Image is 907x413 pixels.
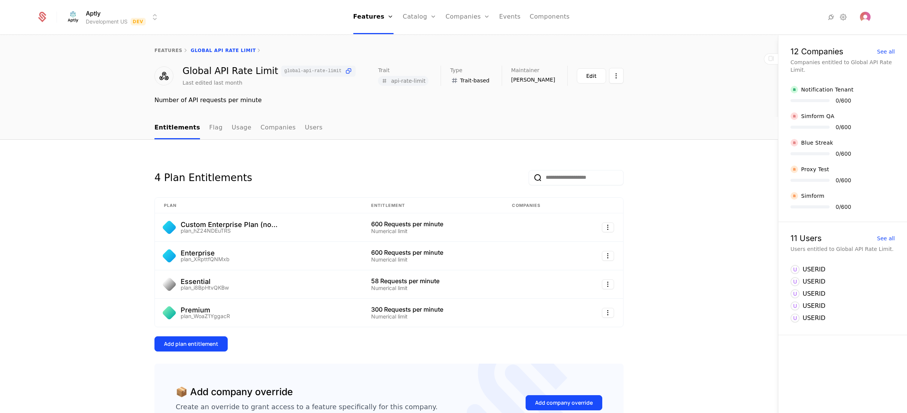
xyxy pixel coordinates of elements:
button: Select environment [66,9,160,25]
ul: Choose Sub Page [154,117,323,139]
a: features [154,48,183,53]
div: USERID [803,265,825,274]
div: 600 Requests per minute [371,221,494,227]
div: plan_hZ24NDEuTRS [181,228,279,233]
span: Trait-based [460,77,490,84]
div: Numerical limit [371,257,494,262]
div: Number of API requests per minute [154,96,624,105]
div: Notification Tenant [801,86,853,93]
div: USERID [803,289,825,298]
div: USERID [803,314,825,323]
img: Notification Tenant [790,86,798,93]
nav: Main [154,117,624,139]
img: Proxy Test [790,166,798,173]
img: Aptly [64,8,82,26]
button: Select action [602,251,614,261]
div: Users entitled to Global API Rate Limit. [790,245,895,253]
div: plan_i8BpHtvQKBw [181,285,229,290]
div: Edit [586,72,597,80]
span: global-api-rate-limit [284,69,342,73]
img: Simform QA [790,112,798,120]
div: 0 / 600 [836,151,851,156]
div: USERID [803,277,825,286]
div: Simform [801,192,825,200]
div: Blue Streak [801,139,833,147]
div: Add plan entitlement [164,340,218,348]
div: 300 Requests per minute [371,306,494,312]
div: plan_XRpttfQNMxb [181,257,230,262]
button: Edit [577,68,606,84]
div: U [790,289,800,298]
img: 's logo [860,12,871,22]
div: 12 Companies [790,47,843,55]
span: Maintainer [511,68,540,73]
div: Custom Enterprise Plan (no subscription) [181,221,279,228]
div: 11 Users [790,234,822,242]
th: Plan [155,198,362,214]
div: Premium [181,307,230,314]
img: Simform [790,192,798,200]
a: Users [305,117,323,139]
span: Type [450,68,462,73]
button: Open user button [860,12,871,22]
a: Integrations [827,13,836,22]
div: Numerical limit [371,229,494,234]
div: Proxy Test [801,166,829,173]
a: Entitlements [154,117,200,139]
div: 58 Requests per minute [371,278,494,284]
a: Usage [232,117,252,139]
div: See all [877,49,895,54]
th: Companies [503,198,576,214]
a: Flag [209,117,222,139]
div: Essential [181,278,229,285]
th: Entitlement [362,198,503,214]
button: Select action [602,279,614,289]
div: 0 / 600 [836,98,851,103]
button: Select action [602,308,614,318]
a: Settings [839,13,848,22]
img: Blue Streak [790,139,798,147]
div: 600 Requests per minute [371,249,494,255]
div: USERID [803,301,825,311]
div: Global API Rate Limit [183,66,356,77]
div: Numerical limit [371,314,494,319]
a: Companies [260,117,296,139]
button: Select action [602,222,614,232]
div: U [790,277,800,286]
div: U [790,301,800,311]
div: Companies entitled to Global API Rate Limit. [790,58,895,74]
div: 0 / 600 [836,204,851,210]
span: Aptly [86,9,101,18]
div: See all [877,236,895,241]
div: Numerical limit [371,285,494,291]
div: 0 / 600 [836,125,851,130]
div: plan_WoaZ1YggacR [181,314,230,319]
div: Add company override [535,399,593,407]
div: 4 Plan Entitlements [154,170,252,185]
div: U [790,314,800,323]
div: U [790,265,800,274]
div: 0 / 600 [836,178,851,183]
button: Select action [609,68,624,84]
div: 📦 Add company override [176,385,293,399]
div: Simform QA [801,112,835,120]
span: api-rate-limit [391,78,425,84]
button: Add plan entitlement [154,336,228,352]
div: Development US [86,18,128,25]
div: Last edited last month [183,79,242,87]
span: Trait [378,68,389,73]
span: Dev [131,18,146,25]
div: Enterprise [181,250,230,257]
span: [PERSON_NAME] [511,76,555,84]
button: Add company override [526,395,602,410]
